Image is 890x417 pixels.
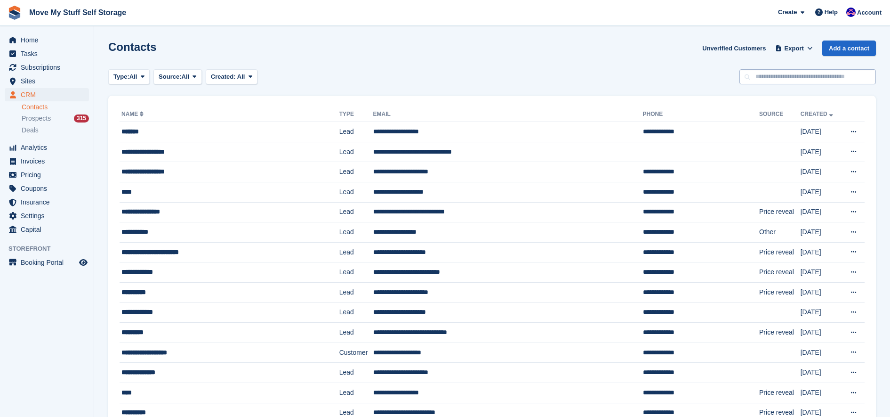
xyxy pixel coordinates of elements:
td: Price reveal [759,323,801,343]
button: Type: All [108,69,150,85]
a: menu [5,155,89,168]
td: Lead [339,383,373,403]
td: Lead [339,323,373,343]
span: Help [825,8,838,17]
span: Prospects [22,114,51,123]
span: Booking Portal [21,256,77,269]
td: [DATE] [801,343,842,363]
td: Lead [339,262,373,283]
td: Lead [339,222,373,243]
td: [DATE] [801,202,842,222]
td: [DATE] [801,383,842,403]
button: Export [773,41,815,56]
span: Coupons [21,182,77,195]
span: Created: [211,73,236,80]
td: Price reveal [759,202,801,222]
th: Type [339,107,373,122]
a: Unverified Customers [698,41,770,56]
td: [DATE] [801,182,842,202]
th: Email [373,107,643,122]
span: All [182,72,190,82]
a: menu [5,256,89,269]
td: Lead [339,242,373,262]
a: menu [5,209,89,222]
div: 315 [74,114,89,123]
td: Price reveal [759,242,801,262]
td: [DATE] [801,222,842,243]
span: CRM [21,88,77,101]
a: Preview store [78,257,89,268]
td: Price reveal [759,383,801,403]
td: Lead [339,202,373,222]
td: Lead [339,182,373,202]
span: Deals [22,126,39,135]
td: [DATE] [801,323,842,343]
a: Move My Stuff Self Storage [25,5,130,20]
span: Storefront [8,244,94,253]
h1: Contacts [108,41,157,53]
span: Settings [21,209,77,222]
a: menu [5,74,89,88]
img: stora-icon-8386f47178a22dfd0bd8f6a31ec36ba5ce8667c1dd55bd0f319d3a0aa187defe.svg [8,6,22,20]
a: Deals [22,125,89,135]
span: Pricing [21,168,77,181]
span: Source: [159,72,181,82]
td: [DATE] [801,303,842,323]
img: Jade Whetnall [846,8,856,17]
a: menu [5,33,89,47]
a: Name [121,111,145,117]
a: menu [5,168,89,181]
td: Lead [339,142,373,162]
a: Prospects 315 [22,114,89,123]
button: Source: All [153,69,202,85]
td: Lead [339,162,373,182]
span: Home [21,33,77,47]
td: [DATE] [801,162,842,182]
td: [DATE] [801,242,842,262]
a: menu [5,223,89,236]
span: Type: [113,72,129,82]
a: menu [5,141,89,154]
a: menu [5,47,89,60]
td: Lead [339,122,373,142]
a: menu [5,196,89,209]
td: Other [759,222,801,243]
td: [DATE] [801,282,842,303]
td: Price reveal [759,282,801,303]
a: Add a contact [822,41,876,56]
a: menu [5,61,89,74]
span: Export [785,44,804,53]
span: Subscriptions [21,61,77,74]
td: Lead [339,282,373,303]
span: Invoices [21,155,77,168]
td: [DATE] [801,262,842,283]
a: menu [5,182,89,195]
td: [DATE] [801,122,842,142]
span: Account [857,8,882,17]
td: Customer [339,343,373,363]
span: Insurance [21,196,77,209]
td: [DATE] [801,363,842,383]
span: Capital [21,223,77,236]
th: Source [759,107,801,122]
span: Tasks [21,47,77,60]
td: Lead [339,303,373,323]
span: All [237,73,245,80]
td: [DATE] [801,142,842,162]
a: menu [5,88,89,101]
a: Created [801,111,835,117]
a: Contacts [22,103,89,112]
span: All [129,72,137,82]
span: Create [778,8,797,17]
td: Price reveal [759,262,801,283]
td: Lead [339,363,373,383]
span: Analytics [21,141,77,154]
button: Created: All [206,69,257,85]
th: Phone [643,107,759,122]
span: Sites [21,74,77,88]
